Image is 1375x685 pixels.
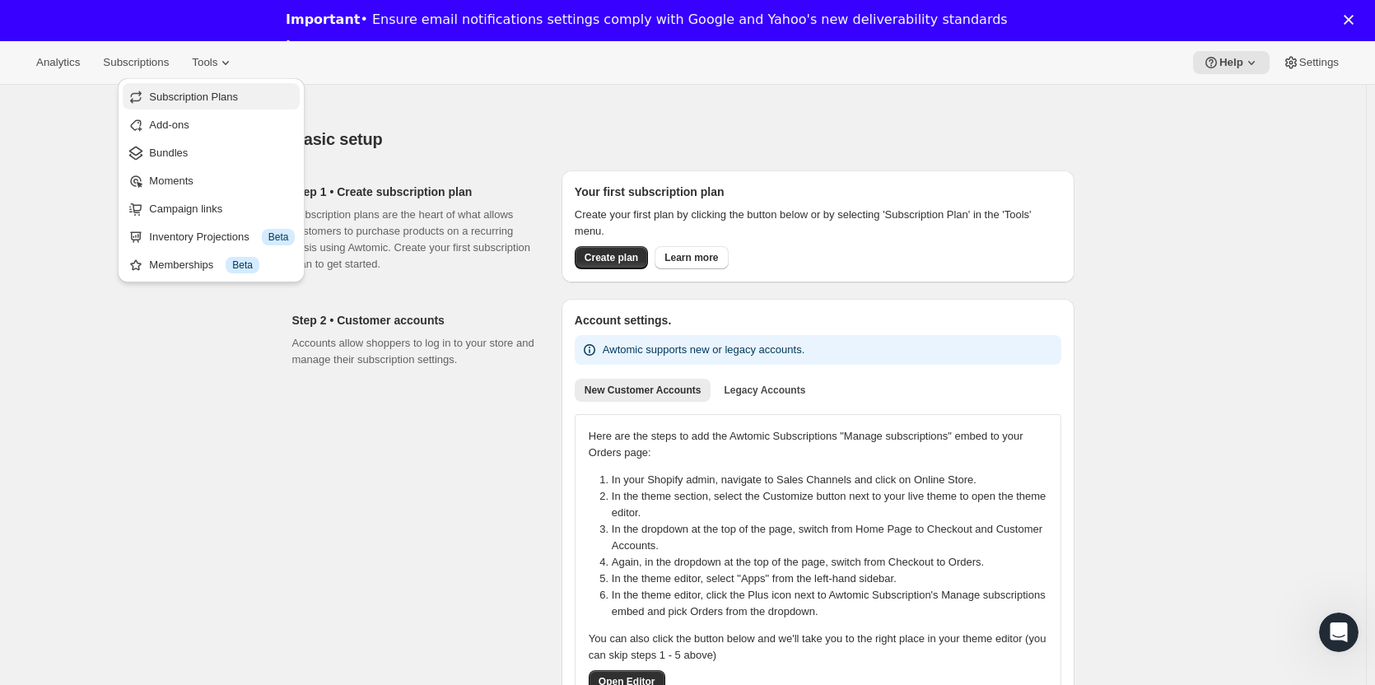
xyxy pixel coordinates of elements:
button: Memberships [123,251,300,277]
a: Learn more [655,246,728,269]
button: Tools [182,51,244,74]
span: Moments [149,175,193,187]
button: Add-ons [123,111,300,137]
p: Subscription plans are the heart of what allows customers to purchase products on a recurring bas... [292,207,535,273]
h2: Your first subscription plan [575,184,1061,200]
div: Close [1344,15,1360,25]
span: Help [1219,56,1243,69]
span: Campaign links [149,203,222,215]
li: Again, in the dropdown at the top of the page, switch from Checkout to Orders. [612,554,1057,571]
li: In your Shopify admin, navigate to Sales Channels and click on Online Store. [612,472,1057,488]
a: Learn more [286,38,371,56]
button: Analytics [26,51,90,74]
span: Analytics [36,56,80,69]
button: Create plan [575,246,648,269]
span: Tools [192,56,217,69]
span: Settings [1299,56,1339,69]
span: Beta [232,259,253,272]
li: In the theme editor, click the Plus icon next to Awtomic Subscription's Manage subscriptions embe... [612,587,1057,620]
p: Awtomic supports new or legacy accounts. [603,342,804,358]
h2: Step 2 • Customer accounts [292,312,535,329]
button: Moments [123,167,300,193]
button: Bundles [123,139,300,165]
span: Subscription Plans [149,91,238,103]
span: Add-ons [149,119,189,131]
button: Inventory Projections [123,223,300,249]
h2: Step 1 • Create subscription plan [292,184,535,200]
p: You can also click the button below and we'll take you to the right place in your theme editor (y... [589,631,1047,664]
span: Subscriptions [103,56,169,69]
span: Basic setup [292,130,383,148]
p: Create your first plan by clicking the button below or by selecting 'Subscription Plan' in the 'T... [575,207,1061,240]
span: Legacy Accounts [724,384,805,397]
button: Help [1193,51,1270,74]
li: In the dropdown at the top of the page, switch from Home Page to Checkout and Customer Accounts. [612,521,1057,554]
button: Legacy Accounts [714,379,815,402]
span: Learn more [664,251,718,264]
button: Subscription Plans [123,83,300,110]
b: Important [286,12,360,27]
h2: Account settings. [575,312,1061,329]
iframe: Intercom live chat [1319,613,1359,652]
div: • Ensure email notifications settings comply with Google and Yahoo's new deliverability standards [286,12,1008,28]
p: Accounts allow shoppers to log in to your store and manage their subscription settings. [292,335,535,368]
li: In the theme editor, select "Apps" from the left-hand sidebar. [612,571,1057,587]
p: Here are the steps to add the Awtomic Subscriptions "Manage subscriptions" embed to your Orders p... [589,428,1047,461]
span: Bundles [149,147,188,159]
span: Create plan [585,251,638,264]
div: Inventory Projections [149,229,295,245]
button: New Customer Accounts [575,379,711,402]
button: Subscriptions [93,51,179,74]
div: Memberships [149,257,295,273]
span: Beta [268,231,289,244]
button: Campaign links [123,195,300,221]
li: In the theme section, select the Customize button next to your live theme to open the theme editor. [612,488,1057,521]
span: New Customer Accounts [585,384,701,397]
button: Settings [1273,51,1349,74]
